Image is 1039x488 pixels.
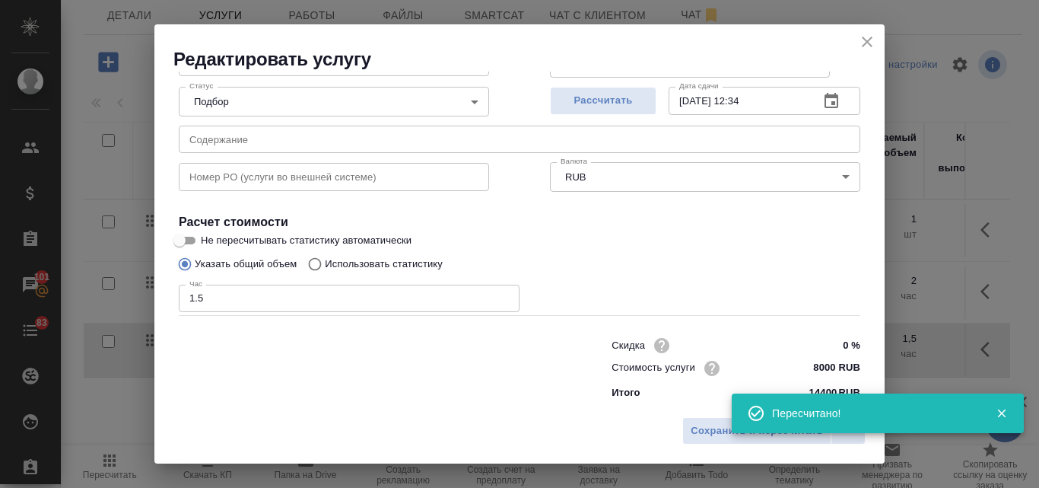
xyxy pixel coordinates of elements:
button: Рассчитать [550,87,656,115]
div: Подбор [179,87,489,116]
button: close [856,30,879,53]
span: Рассчитать [558,92,648,110]
p: Итого [612,385,640,400]
span: Не пересчитывать статистику автоматически [201,233,411,248]
button: Сохранить и пересчитать [682,417,831,445]
span: Сохранить и пересчитать [691,423,823,440]
p: Стоимость услуги [612,360,695,375]
h2: Редактировать услугу [173,47,885,72]
p: 14400 [809,385,837,400]
input: ✎ Введи что-нибудь [803,357,860,379]
div: Пересчитано! [772,406,973,421]
div: RUB [550,162,860,191]
button: Закрыть [986,407,1017,420]
div: split button [682,417,866,445]
h4: Расчет стоимости [179,213,860,231]
p: Скидка [612,338,645,353]
button: Подбор [189,95,234,108]
p: Указать общий объем [195,257,297,272]
p: RUB [838,385,860,400]
button: RUB [561,171,590,183]
input: ✎ Введи что-нибудь [803,334,860,356]
p: Использовать статистику [325,257,443,272]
